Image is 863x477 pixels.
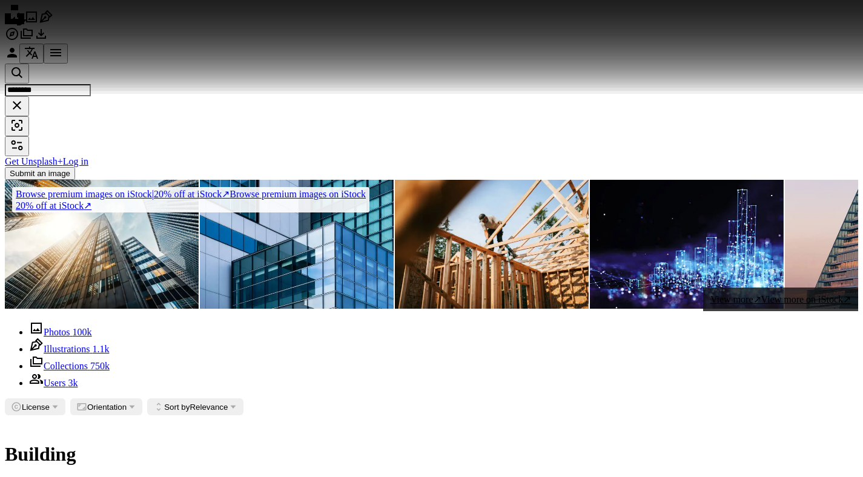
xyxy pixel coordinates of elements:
[39,16,53,26] a: Illustrations
[29,378,78,388] a: Users 3k
[73,327,92,337] span: 100k
[164,403,228,412] span: Relevance
[5,116,29,136] button: Visual search
[63,156,88,166] a: Log in
[5,156,63,166] a: Get Unsplash+
[29,327,92,337] a: Photos 100k
[16,189,154,199] span: Browse premium images on iStock |
[147,398,243,415] button: Sort byRelevance
[29,344,109,354] a: Illustrations 1.1k
[710,294,761,304] span: View more ↗
[29,361,110,371] a: Collections 750k
[5,16,24,26] a: Home — Unsplash
[19,44,44,64] button: Language
[5,180,199,309] img: Office skyscraper in New York City, Manhattan
[24,16,39,26] a: Photos
[5,64,858,136] form: Find visuals sitewide
[5,33,19,43] a: Explore
[5,51,19,62] a: Log in / Sign up
[87,403,127,412] span: Orientation
[92,344,109,354] span: 1.1k
[34,33,48,43] a: Download History
[5,136,29,156] button: Filters
[5,398,65,415] button: License
[590,180,784,309] img: Digital City. Lights Concepts. Copy Space
[703,288,858,311] a: View more↗View more on iStock↗
[16,189,230,199] span: 20% off at iStock ↗
[200,180,394,309] img: Architecture details Glass wall Modern building exterior Abstract futuristic background
[70,398,142,415] button: Orientation
[19,33,34,43] a: Collections
[5,167,75,180] button: Submit an image
[5,443,858,465] h1: Building
[761,294,851,304] span: View more on iStock ↗
[5,64,29,84] button: Search Unsplash
[395,180,589,309] img: Construction Crew Putting Up Framing of New Home
[44,44,68,64] button: Menu
[22,403,50,412] span: License
[68,378,78,388] span: 3k
[5,180,377,220] a: Browse premium images on iStock|20% off at iStock↗Browse premium images on iStock20% off at iStock↗
[164,403,190,412] span: Sort by
[5,96,29,116] button: Clear
[90,361,110,371] span: 750k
